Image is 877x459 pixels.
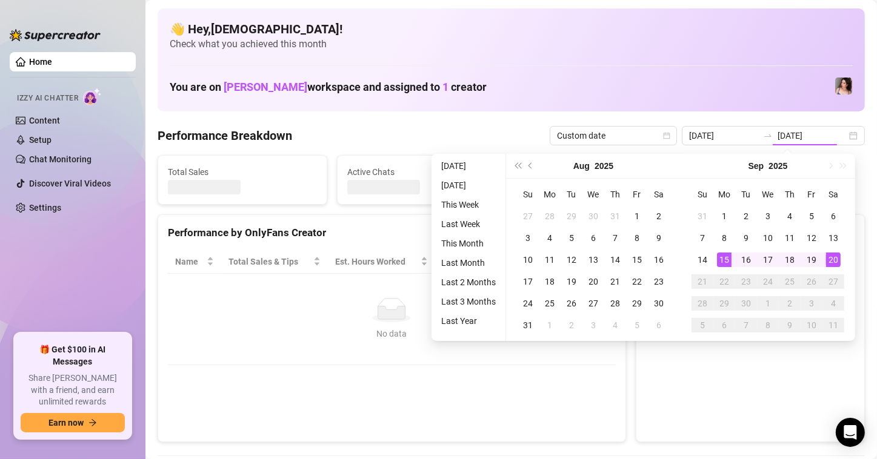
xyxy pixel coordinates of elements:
button: Earn nowarrow-right [21,413,125,432]
div: No data [180,327,604,340]
img: Lauren [835,78,852,94]
input: Start date [689,129,758,142]
span: swap-right [763,131,773,140]
th: Name [168,250,221,274]
span: Izzy AI Chatter [17,93,78,104]
h4: Performance Breakdown [158,127,292,144]
input: End date [778,129,847,142]
span: Share [PERSON_NAME] with a friend, and earn unlimited rewards [21,372,125,408]
span: Active Chats [347,165,496,179]
a: Home [29,57,52,67]
span: Check what you achieved this month [170,38,853,51]
div: Performance by OnlyFans Creator [168,225,616,241]
span: Total Sales & Tips [228,255,311,268]
th: Sales / Hour [435,250,516,274]
span: Chat Conversion [523,255,598,268]
a: Discover Viral Videos [29,179,111,188]
span: 1 [442,81,449,93]
a: Content [29,116,60,125]
div: Est. Hours Worked [335,255,418,268]
span: Name [175,255,204,268]
div: Sales by OnlyFans Creator [646,225,855,241]
img: AI Chatter [83,88,102,105]
h4: 👋 Hey, [DEMOGRAPHIC_DATA] ! [170,21,853,38]
img: logo-BBDzfeDw.svg [10,29,101,41]
a: Setup [29,135,52,145]
th: Chat Conversion [516,250,615,274]
span: to [763,131,773,140]
span: Sales / Hour [442,255,499,268]
span: [PERSON_NAME] [224,81,307,93]
h1: You are on workspace and assigned to creator [170,81,487,94]
span: 🎁 Get $100 in AI Messages [21,344,125,368]
div: Open Intercom Messenger [836,418,865,447]
span: Custom date [557,127,670,145]
span: arrow-right [88,418,97,427]
span: Total Sales [168,165,317,179]
span: Earn now [48,418,84,428]
a: Chat Monitoring [29,154,92,164]
span: calendar [663,132,670,139]
a: Settings [29,203,61,213]
th: Total Sales & Tips [221,250,328,274]
span: Messages Sent [527,165,676,179]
